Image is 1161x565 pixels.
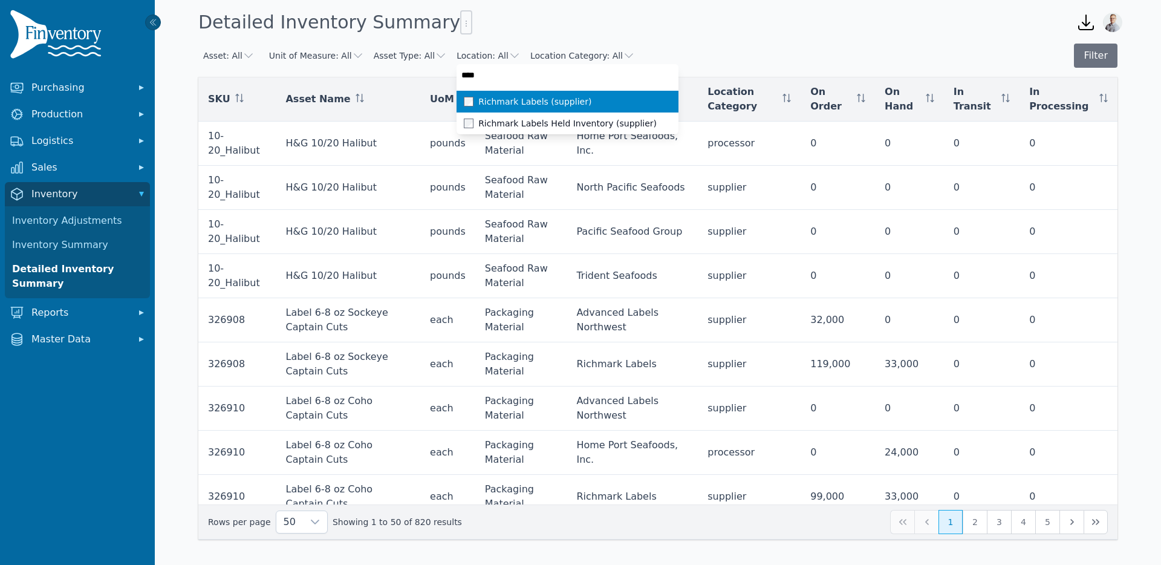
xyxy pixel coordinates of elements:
[885,180,934,195] div: 0
[457,91,678,134] ul: Location: All
[276,431,420,475] td: Label 6-8 oz Coho Captain Cuts
[276,254,420,298] td: H&G 10/20 Halibut
[5,327,150,351] button: Master Data
[810,357,865,371] div: 119,000
[938,510,963,534] button: Page 1
[954,224,1010,239] div: 0
[567,210,698,254] td: Pacific Seafood Group
[420,254,475,298] td: pounds
[5,301,150,325] button: Reports
[698,298,801,342] td: supplier
[31,160,128,175] span: Sales
[374,50,447,62] button: Asset Type: All
[475,122,567,166] td: Seafood Raw Material
[954,313,1010,327] div: 0
[198,298,276,342] td: 326908
[1035,510,1059,534] button: Page 5
[457,64,678,86] input: Location: All
[31,134,128,148] span: Logistics
[1029,269,1108,283] div: 0
[567,342,698,387] td: Richmark Labels
[420,210,475,254] td: pounds
[810,445,865,460] div: 0
[198,387,276,431] td: 326910
[885,269,934,283] div: 0
[276,475,420,519] td: Label 6-8 oz Coho Captain Cuts
[810,269,865,283] div: 0
[885,445,934,460] div: 24,000
[198,210,276,254] td: 10-20_Halibut
[7,209,148,233] a: Inventory Adjustments
[567,298,698,342] td: Advanced Labels Northwest
[567,122,698,166] td: Home Port Seafoods, Inc.
[954,445,1010,460] div: 0
[333,516,462,528] span: Showing 1 to 50 of 820 results
[954,269,1010,283] div: 0
[5,182,150,206] button: Inventory
[420,475,475,519] td: each
[276,166,420,210] td: H&G 10/20 Halibut
[198,10,472,34] h1: Detailed Inventory Summary
[276,122,420,166] td: H&G 10/20 Halibut
[5,129,150,153] button: Logistics
[31,332,128,347] span: Master Data
[475,254,567,298] td: Seafood Raw Material
[276,387,420,431] td: Label 6-8 oz Coho Captain Cuts
[698,475,801,519] td: supplier
[420,387,475,431] td: each
[810,489,865,504] div: 99,000
[567,166,698,210] td: North Pacific Seafoods
[698,254,801,298] td: supplier
[1084,510,1108,534] button: Last Page
[457,50,521,62] button: Location: All
[420,342,475,387] td: each
[885,357,934,371] div: 33,000
[1074,44,1117,68] button: Filter
[420,298,475,342] td: each
[475,342,567,387] td: Packaging Material
[430,92,454,106] span: UoM
[276,511,303,533] span: Rows per page
[698,387,801,431] td: supplier
[1029,136,1108,151] div: 0
[698,431,801,475] td: processor
[885,313,934,327] div: 0
[420,431,475,475] td: each
[31,305,128,320] span: Reports
[698,210,801,254] td: supplier
[954,357,1010,371] div: 0
[1029,357,1108,371] div: 0
[698,166,801,210] td: supplier
[1029,85,1094,114] span: In Processing
[567,475,698,519] td: Richmark Labels
[1029,313,1108,327] div: 0
[698,122,801,166] td: processor
[954,136,1010,151] div: 0
[1059,510,1084,534] button: Next Page
[420,122,475,166] td: pounds
[1029,445,1108,460] div: 0
[810,224,865,239] div: 0
[198,254,276,298] td: 10-20_Halibut
[478,96,591,108] span: Richmark Labels (supplier)
[198,342,276,387] td: 326908
[954,180,1010,195] div: 0
[276,342,420,387] td: Label 6-8 oz Sockeye Captain Cuts
[707,85,778,114] span: Location Category
[5,76,150,100] button: Purchasing
[198,431,276,475] td: 326910
[810,136,865,151] div: 0
[810,401,865,416] div: 0
[1029,224,1108,239] div: 0
[475,298,567,342] td: Packaging Material
[475,210,567,254] td: Seafood Raw Material
[203,50,255,62] button: Asset: All
[31,187,128,201] span: Inventory
[954,85,997,114] span: In Transit
[1103,13,1122,32] img: Joshua Benton
[567,431,698,475] td: Home Port Seafoods, Inc.
[475,387,567,431] td: Packaging Material
[1029,180,1108,195] div: 0
[567,387,698,431] td: Advanced Labels Northwest
[475,166,567,210] td: Seafood Raw Material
